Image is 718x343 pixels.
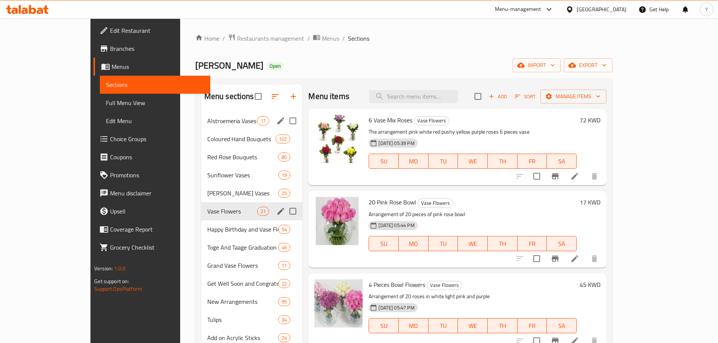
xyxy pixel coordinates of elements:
[94,276,129,286] span: Get support on:
[93,238,210,256] a: Grocery Checklist
[207,171,278,180] span: Sunflower Vases
[314,197,363,245] img: 20 Pink Rose Bowl
[461,320,485,331] span: WE
[546,167,564,185] button: Branch-specific-item
[314,115,363,163] img: 6 Vase Mix Roses
[93,21,210,40] a: Edit Restaurant
[278,297,290,306] div: items
[201,256,303,274] div: Grand Vase Flowers11
[529,168,545,184] span: Select to update
[279,262,290,269] span: 11
[402,156,426,167] span: MO
[100,76,210,94] a: Sections
[550,320,574,331] span: SA
[461,238,485,249] span: WE
[93,58,210,76] a: Menus
[369,318,399,333] button: SU
[278,189,290,198] div: items
[207,207,257,216] span: Vase Flowers
[585,250,603,268] button: delete
[201,184,303,202] div: [PERSON_NAME] Vases25
[93,184,210,202] a: Menu disclaimer
[432,156,455,167] span: TU
[279,316,290,323] span: 34
[276,136,290,143] span: 102
[279,226,290,233] span: 54
[580,279,600,290] h6: 45 KWD
[517,236,547,251] button: FR
[275,206,286,217] button: edit
[201,202,303,220] div: Vase Flowers21edit
[577,5,626,14] div: [GEOGRAPHIC_DATA]
[201,220,303,238] div: Happy Birthday and Vase Flowers54
[266,62,284,71] div: Open
[513,58,561,72] button: import
[308,91,349,102] h2: Menu items
[207,116,257,125] div: Alstroemeria Vases
[110,225,204,234] span: Coverage Report
[369,236,399,251] button: SU
[521,156,544,167] span: FR
[418,198,453,207] div: Vase Flowers
[94,264,113,273] span: Version:
[546,250,564,268] button: Branch-specific-item
[279,172,290,179] span: 19
[284,87,302,105] button: Add section
[491,320,514,331] span: TH
[399,318,429,333] button: MO
[275,115,286,127] button: edit
[207,243,278,252] div: Toge And Taage Graduation Flowers
[429,236,458,251] button: TU
[510,91,540,102] span: Sort items
[307,34,310,43] li: /
[257,117,269,125] span: 17
[458,318,488,333] button: WE
[207,225,278,234] div: Happy Birthday and Vase Flowers
[540,90,606,104] button: Manage items
[278,315,290,324] div: items
[100,112,210,130] a: Edit Menu
[488,236,517,251] button: TH
[266,63,284,69] span: Open
[369,90,458,103] input: search
[313,34,339,43] a: Menus
[429,154,458,169] button: TU
[114,264,126,273] span: 1.0.0
[372,156,396,167] span: SU
[207,315,278,324] span: Tulips
[427,281,462,290] span: Vase Flowers
[207,279,278,288] div: Get Well Soon and Congrats
[201,130,303,148] div: Coloured Hand Bouquets102
[201,311,303,329] div: Tulips34
[570,172,579,181] a: Edit menu item
[207,152,278,162] span: Red Rose Bouquets
[495,5,541,14] div: Menu-management
[250,88,266,104] span: Select all sections
[550,238,574,249] span: SA
[278,171,290,180] div: items
[110,171,204,180] span: Promotions
[100,94,210,112] a: Full Menu View
[237,34,304,43] span: Restaurants management
[369,210,576,219] p: Arrangement of 20 pieces of pink rose bowl
[369,154,399,169] button: SU
[278,279,290,288] div: items
[402,238,426,249] span: MO
[432,238,455,249] span: TU
[369,114,412,126] span: 6 Vase Mix Roses
[110,189,204,198] span: Menu disclaimer
[491,238,514,249] span: TH
[547,236,577,251] button: SA
[314,279,363,328] img: 4 Pieces Bowl Flowers
[547,92,600,101] span: Manage items
[369,279,425,290] span: 4 Pieces Bowl Flowers
[705,5,708,14] span: Y
[110,243,204,252] span: Grocery Checklist
[201,148,303,166] div: Red Rose Bouquets80
[207,333,278,342] span: Add on Acrylic Sticks
[195,34,612,43] nav: breadcrumb
[278,261,290,270] div: items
